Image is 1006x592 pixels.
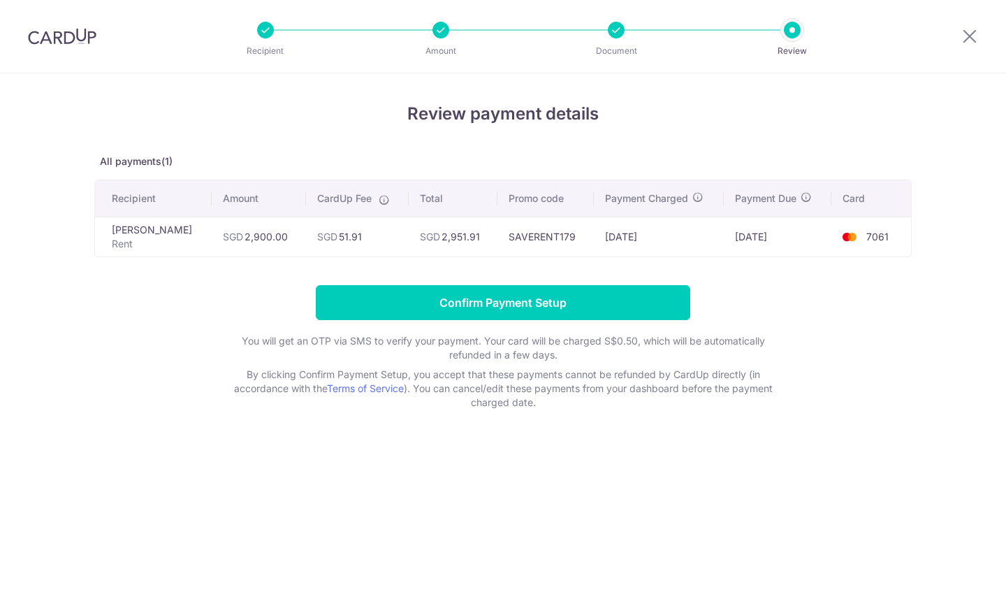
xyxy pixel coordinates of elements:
th: Recipient [95,180,212,217]
iframe: Opens a widget where you can find more information [917,550,992,585]
th: Card [831,180,911,217]
h4: Review payment details [94,101,912,127]
img: <span class="translation_missing" title="translation missing: en.account_steps.new_confirm_form.b... [836,229,863,245]
td: 2,900.00 [212,217,306,257]
td: [DATE] [724,217,831,257]
td: [PERSON_NAME] [95,217,212,257]
th: Promo code [497,180,594,217]
td: [DATE] [594,217,724,257]
p: Amount [389,44,493,58]
td: 51.91 [306,217,409,257]
p: Document [564,44,668,58]
input: Confirm Payment Setup [316,285,690,320]
p: All payments(1) [94,154,912,168]
span: SGD [420,231,440,243]
span: CardUp Fee [317,192,372,205]
img: CardUp [28,28,96,45]
th: Amount [212,180,306,217]
span: SGD [317,231,337,243]
p: Rent [112,237,201,251]
span: Payment Due [735,192,796,205]
a: Terms of Service [327,382,404,394]
p: Review [741,44,844,58]
span: SGD [223,231,243,243]
span: Payment Charged [605,192,688,205]
p: By clicking Confirm Payment Setup, you accept that these payments cannot be refunded by CardUp di... [224,368,782,410]
th: Total [409,180,497,217]
p: Recipient [214,44,317,58]
span: 7061 [866,231,889,243]
td: SAVERENT179 [497,217,594,257]
td: 2,951.91 [409,217,497,257]
p: You will get an OTP via SMS to verify your payment. Your card will be charged S$0.50, which will ... [224,334,782,362]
